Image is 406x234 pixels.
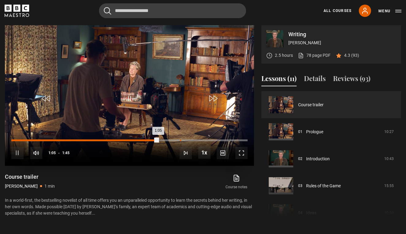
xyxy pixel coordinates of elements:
p: 4.3 (93) [344,52,359,59]
button: Fullscreen [235,147,248,159]
input: Search [99,3,246,18]
button: Playback Rate [198,146,211,159]
a: Rules of the Game [306,183,341,189]
p: Writing [288,32,396,37]
a: 78 page PDF [298,52,331,59]
svg: BBC Maestro [5,5,29,17]
a: All Courses [324,8,351,14]
button: Toggle navigation [378,8,401,14]
button: Pause [11,147,24,159]
a: Course notes [219,173,254,191]
h1: Course trailer [5,173,55,181]
span: - [58,151,60,155]
button: Next Lesson [180,147,192,159]
span: 1:45 [62,147,70,158]
p: 1 min [44,183,55,189]
p: [PERSON_NAME] [5,183,38,189]
button: Captions [217,147,229,159]
p: In a world-first, the bestselling novelist of all time offers you an unparalleled opportunity to ... [5,197,254,216]
button: Mute [30,147,42,159]
p: 2.5 hours [275,52,293,59]
span: 1:05 [48,147,56,158]
button: Submit the search query [104,7,111,15]
a: Introduction [306,156,330,162]
button: Reviews (93) [333,73,370,86]
video-js: Video Player [5,25,254,166]
a: Course trailer [298,102,324,108]
button: Details [304,73,326,86]
a: Prologue [306,129,323,135]
button: Lessons (11) [261,73,297,86]
p: [PERSON_NAME] [288,40,396,46]
div: Progress Bar [11,139,248,141]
